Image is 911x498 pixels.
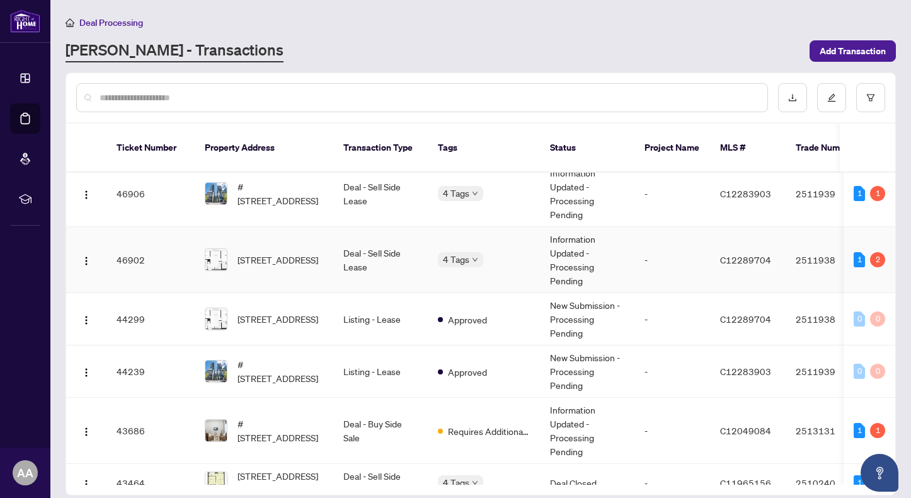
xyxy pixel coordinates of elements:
[786,293,874,345] td: 2511938
[106,293,195,345] td: 44299
[333,345,428,398] td: Listing - Lease
[786,227,874,293] td: 2511938
[861,454,898,492] button: Open asap
[870,364,885,379] div: 0
[788,93,797,102] span: download
[333,227,428,293] td: Deal - Sell Side Lease
[854,475,865,490] div: 1
[817,83,846,112] button: edit
[786,124,874,173] th: Trade Number
[81,190,91,200] img: Logo
[448,365,487,379] span: Approved
[238,417,323,444] span: #[STREET_ADDRESS]
[205,183,227,204] img: thumbnail-img
[76,361,96,381] button: Logo
[540,227,634,293] td: Information Updated - Processing Pending
[106,398,195,464] td: 43686
[854,252,865,267] div: 1
[720,188,771,199] span: C12283903
[106,227,195,293] td: 46902
[66,18,74,27] span: home
[81,256,91,266] img: Logo
[79,17,143,28] span: Deal Processing
[76,183,96,204] button: Logo
[710,124,786,173] th: MLS #
[443,475,469,490] span: 4 Tags
[720,425,771,436] span: C12049084
[778,83,807,112] button: download
[827,93,836,102] span: edit
[634,227,710,293] td: -
[238,469,323,497] span: [STREET_ADDRESS][PERSON_NAME]
[106,345,195,398] td: 44239
[854,311,865,327] div: 0
[870,311,885,327] div: 0
[472,480,478,486] span: down
[870,423,885,438] div: 1
[786,398,874,464] td: 2513131
[333,124,428,173] th: Transaction Type
[205,420,227,441] img: thumbnail-img
[870,186,885,201] div: 1
[238,357,323,385] span: #[STREET_ADDRESS]
[634,161,710,227] td: -
[856,83,885,112] button: filter
[205,249,227,270] img: thumbnail-img
[205,472,227,494] img: thumbnail-img
[854,364,865,379] div: 0
[333,161,428,227] td: Deal - Sell Side Lease
[448,313,487,327] span: Approved
[106,124,195,173] th: Ticket Number
[17,464,33,482] span: AA
[10,9,40,33] img: logo
[76,420,96,441] button: Logo
[76,309,96,329] button: Logo
[854,186,865,201] div: 1
[81,368,91,378] img: Logo
[428,124,540,173] th: Tags
[786,345,874,398] td: 2511939
[634,345,710,398] td: -
[540,124,634,173] th: Status
[81,479,91,489] img: Logo
[540,398,634,464] td: Information Updated - Processing Pending
[238,180,323,207] span: #[STREET_ADDRESS]
[76,473,96,493] button: Logo
[866,93,875,102] span: filter
[720,477,771,489] span: C11965156
[443,252,469,267] span: 4 Tags
[66,40,284,62] a: [PERSON_NAME] - Transactions
[786,161,874,227] td: 2511939
[720,254,771,265] span: C12289704
[634,293,710,345] td: -
[238,253,318,267] span: [STREET_ADDRESS]
[720,366,771,377] span: C12283903
[81,427,91,437] img: Logo
[810,40,896,62] button: Add Transaction
[634,398,710,464] td: -
[443,186,469,200] span: 4 Tags
[333,293,428,345] td: Listing - Lease
[205,308,227,330] img: thumbnail-img
[195,124,333,173] th: Property Address
[720,313,771,325] span: C12289704
[238,312,318,326] span: [STREET_ADDRESS]
[106,161,195,227] td: 46906
[634,124,710,173] th: Project Name
[472,190,478,197] span: down
[870,252,885,267] div: 2
[76,250,96,270] button: Logo
[448,424,530,438] span: Requires Additional Docs
[333,398,428,464] td: Deal - Buy Side Sale
[81,315,91,325] img: Logo
[540,345,634,398] td: New Submission - Processing Pending
[540,161,634,227] td: Information Updated - Processing Pending
[820,41,886,61] span: Add Transaction
[854,423,865,438] div: 1
[540,293,634,345] td: New Submission - Processing Pending
[205,361,227,382] img: thumbnail-img
[472,257,478,263] span: down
